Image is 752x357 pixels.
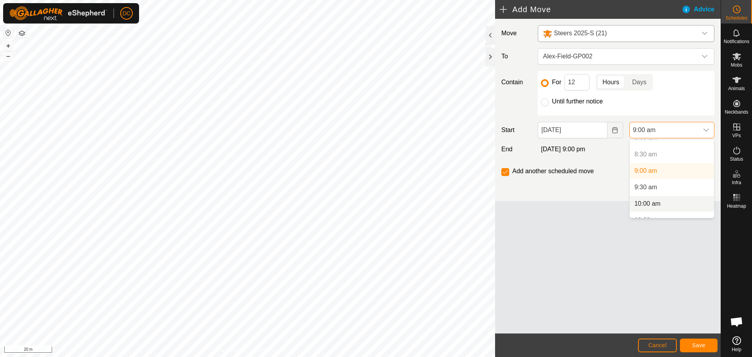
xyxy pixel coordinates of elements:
span: Days [632,78,646,87]
label: Contain [498,78,535,87]
label: Add another scheduled move [512,168,594,174]
li: 9:00 am [630,163,714,179]
span: Steers 2025-S (21) [554,30,607,36]
span: [DATE] 9:00 pm [541,146,585,152]
label: End [498,145,535,154]
span: Save [692,342,705,348]
span: VPs [732,133,741,138]
img: Gallagher Logo [9,6,107,20]
span: Notifications [724,39,749,44]
label: For [552,79,561,85]
button: Reset Map [4,28,13,38]
span: DC [123,9,130,18]
h2: Add Move [500,5,681,14]
span: Status [730,157,743,161]
span: Infra [732,180,741,185]
span: Alex-Field-GP002 [540,49,697,64]
div: dropdown trigger [697,49,712,64]
button: Map Layers [17,29,27,38]
span: Heatmap [727,204,746,208]
li: 10:30 am [630,212,714,228]
span: Hours [602,78,619,87]
li: 10:00 am [630,196,714,212]
a: Help [721,333,752,355]
button: Choose Date [607,122,623,138]
span: 10:30 am [634,216,661,225]
div: dropdown trigger [697,25,712,42]
span: Neckbands [725,110,748,114]
span: 9:00 am [630,122,698,138]
div: dropdown trigger [698,122,714,138]
a: Contact Us [255,347,278,354]
button: + [4,41,13,51]
li: 9:30 am [630,179,714,195]
button: Save [680,339,718,352]
label: Move [498,25,535,42]
label: Until further notice [552,98,603,105]
label: To [498,48,535,65]
span: Schedules [725,16,747,20]
div: Open chat [725,310,748,333]
span: Mobs [731,63,742,67]
span: Cancel [648,342,667,348]
span: Help [732,347,741,352]
span: 9:30 am [634,183,657,192]
span: 9:00 am [634,166,657,176]
button: – [4,51,13,61]
button: Cancel [638,339,677,352]
label: Start [498,125,535,135]
span: Animals [728,86,745,91]
span: Steers 2025-S [540,25,697,42]
a: Privacy Policy [217,347,246,354]
div: Advice [681,5,721,14]
span: 10:00 am [634,199,661,208]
